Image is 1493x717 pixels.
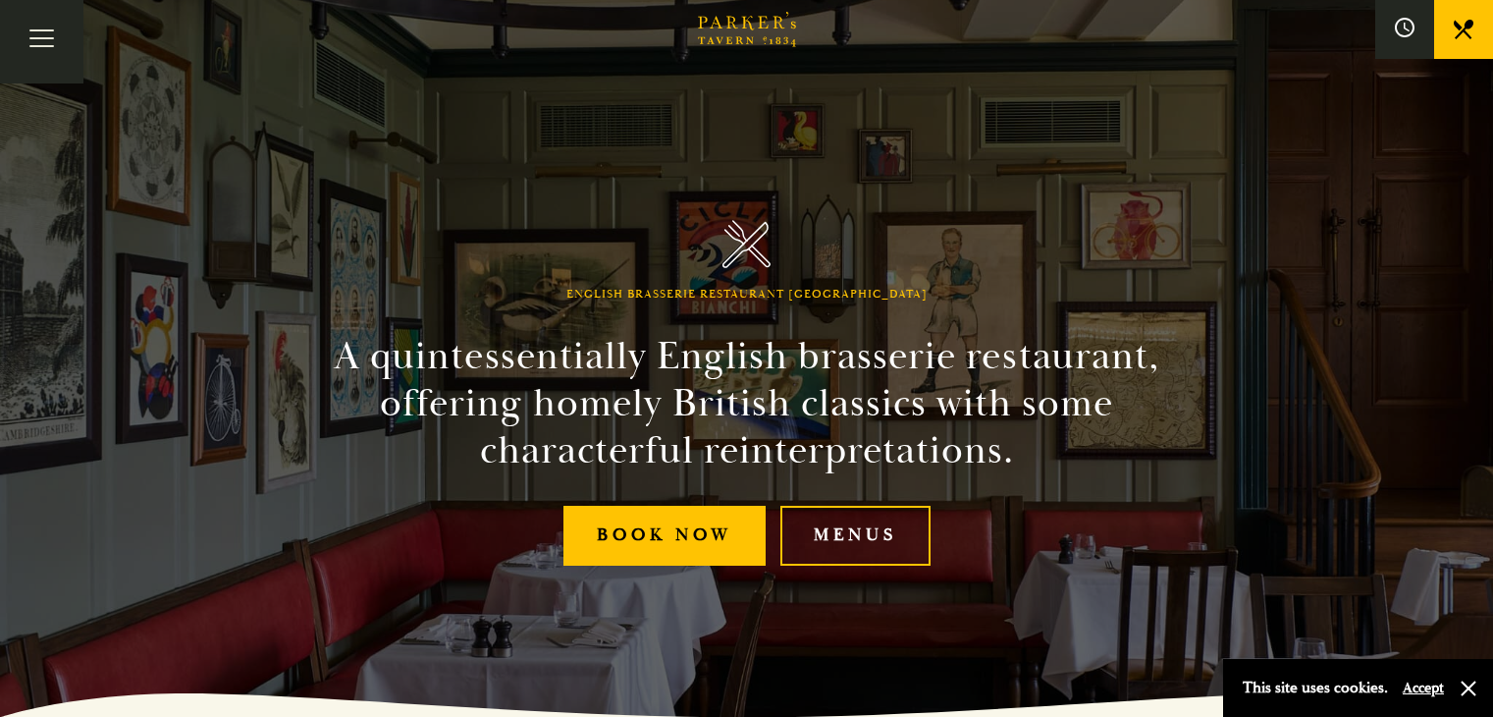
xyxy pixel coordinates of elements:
button: Accept [1403,679,1444,697]
button: Close and accept [1459,679,1478,698]
h2: A quintessentially English brasserie restaurant, offering homely British classics with some chara... [299,333,1195,474]
a: Book Now [563,506,766,566]
h1: English Brasserie Restaurant [GEOGRAPHIC_DATA] [566,288,928,302]
img: Parker's Tavern Brasserie Cambridge [722,220,771,268]
a: Menus [780,506,931,566]
p: This site uses cookies. [1243,674,1388,702]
